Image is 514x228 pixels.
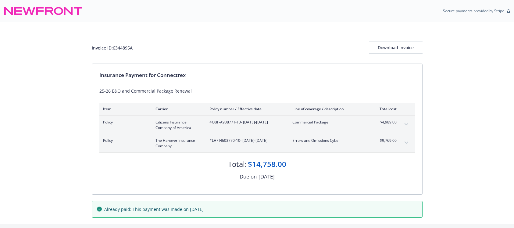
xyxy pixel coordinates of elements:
[374,138,397,143] span: $9,769.00
[99,88,415,94] div: 25-26 E&O and Commercial Package Renewal
[155,120,200,131] span: Citizens Insurance Company of America
[99,71,415,79] div: Insurance Payment for Connectrex
[259,173,275,181] div: [DATE]
[228,159,247,169] div: Total:
[104,206,204,212] span: Already paid: This payment was made on [DATE]
[103,138,146,143] span: Policy
[99,116,415,134] div: PolicyCitizens Insurance Company of America#OBF-A938771-10- [DATE]-[DATE]Commercial Package$4,989...
[92,45,133,51] div: Invoice ID: 6344895A
[402,138,411,148] button: expand content
[292,138,364,143] span: Errors and Omissions Cyber
[369,42,423,53] div: Download Invoice
[374,120,397,125] span: $4,989.00
[209,120,283,125] span: #OBF-A938771-10 - [DATE]-[DATE]
[155,138,200,149] span: The Hanover Insurance Company
[292,120,364,125] span: Commercial Package
[209,138,283,143] span: #LHF H603770-10 - [DATE]-[DATE]
[103,106,146,112] div: Item
[369,42,423,54] button: Download Invoice
[155,106,200,112] div: Carrier
[240,173,257,181] div: Due on
[248,159,286,169] div: $14,758.00
[103,120,146,125] span: Policy
[99,134,415,153] div: PolicyThe Hanover Insurance Company#LHF H603770-10- [DATE]-[DATE]Errors and Omissions Cyber$9,769...
[374,106,397,112] div: Total cost
[443,8,504,13] p: Secure payments provided by Stripe
[209,106,283,112] div: Policy number / Effective date
[402,120,411,129] button: expand content
[292,106,364,112] div: Line of coverage / description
